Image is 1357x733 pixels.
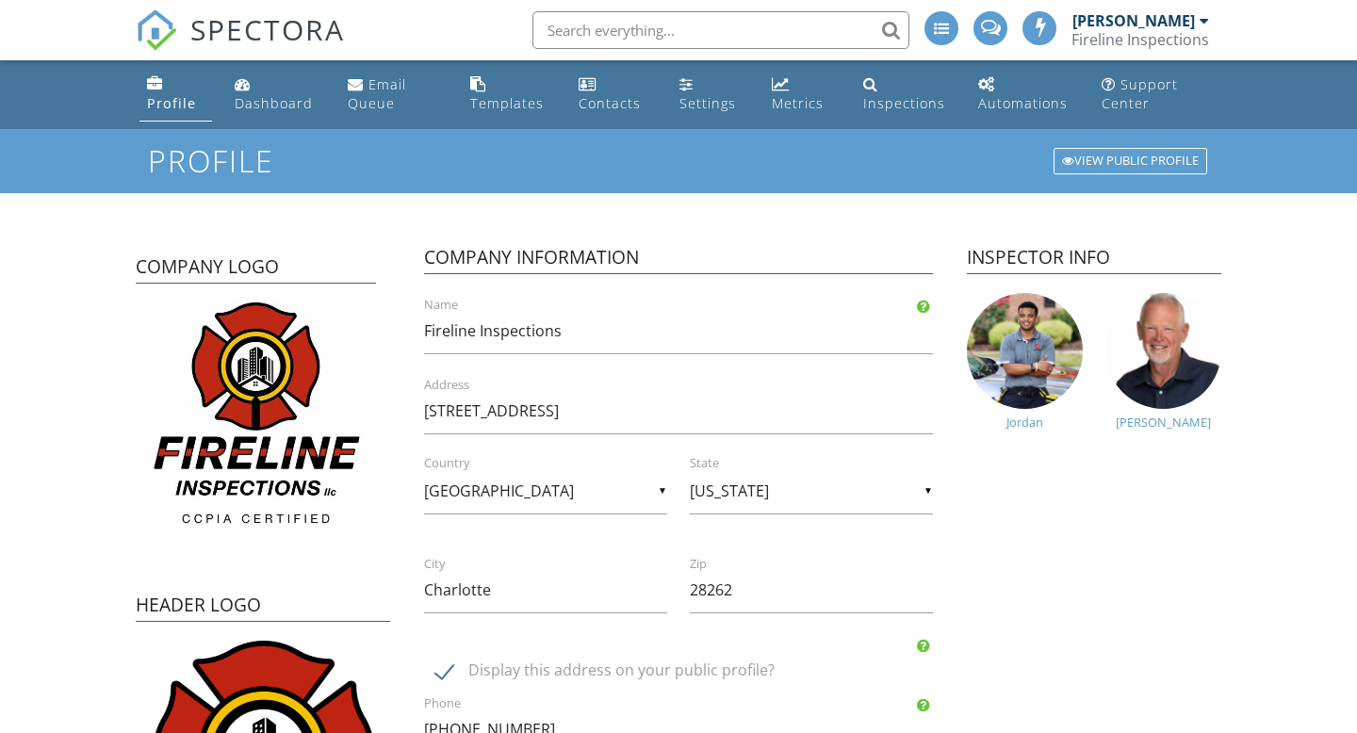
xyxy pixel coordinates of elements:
[139,68,212,122] a: Company Profile
[190,9,345,49] span: SPECTORA
[463,68,556,122] a: Templates
[348,75,406,112] div: Email Queue
[470,94,544,112] div: Templates
[435,661,944,685] label: Display this address on your public profile?
[424,245,933,275] h4: Company Information
[227,68,325,122] a: Dashboard
[1071,30,1209,49] div: Fireline Inspections
[679,94,736,112] div: Settings
[1102,75,1178,112] div: Support Center
[136,9,177,51] img: The Best Home Inspection Software - Spectora
[967,293,1083,409] a: Jordan
[571,68,657,122] a: Contacts
[856,68,956,122] a: Inspections
[772,94,824,112] div: Metrics
[1105,293,1221,409] img: head_shot.jpg
[971,68,1079,122] a: Automations (Advanced)
[1094,68,1218,122] a: Support Center
[978,94,1068,112] div: Automations
[1054,148,1207,174] div: View Public Profile
[340,68,448,122] a: Email Queue
[690,455,956,472] label: State
[235,94,313,112] div: Dashboard
[764,68,841,122] a: Metrics
[967,245,1221,275] h4: Inspector Info
[147,94,196,112] div: Profile
[1072,11,1195,30] div: [PERSON_NAME]
[148,144,1209,177] h1: Profile
[863,94,945,112] div: Inspections
[672,68,749,122] a: Settings
[136,302,376,530] img: Fireline_Inspections_Commercial_%28Banners%29_%281%29.jpg
[967,415,1083,430] div: Jordan
[136,593,390,623] h4: Header Logo
[532,11,909,49] input: Search everything...
[579,94,641,112] div: Contacts
[424,455,690,472] label: Country
[136,254,376,285] h4: Company Logo
[967,293,1083,409] img: profilepic.jpg
[1105,293,1221,409] a: [PERSON_NAME]
[1052,146,1209,176] a: View Public Profile
[136,25,345,65] a: SPECTORA
[1105,415,1221,430] div: [PERSON_NAME]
